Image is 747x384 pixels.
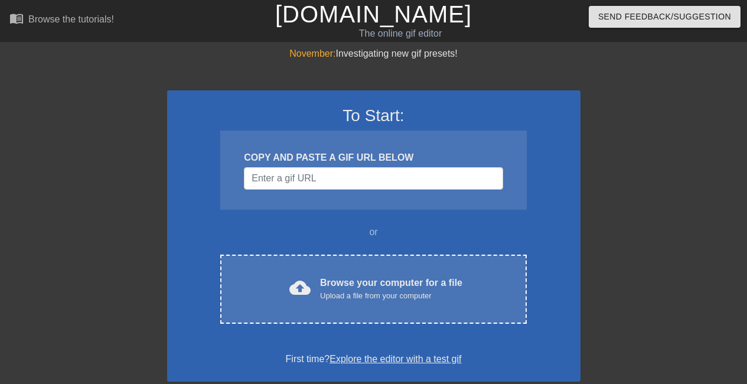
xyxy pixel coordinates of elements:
[598,9,731,24] span: Send Feedback/Suggestion
[28,14,114,24] div: Browse the tutorials!
[198,225,550,239] div: or
[330,354,461,364] a: Explore the editor with a test gif
[320,276,462,302] div: Browse your computer for a file
[244,151,503,165] div: COPY AND PASTE A GIF URL BELOW
[182,106,565,126] h3: To Start:
[182,352,565,366] div: First time?
[9,11,24,25] span: menu_book
[320,290,462,302] div: Upload a file from your computer
[589,6,741,28] button: Send Feedback/Suggestion
[255,27,546,41] div: The online gif editor
[244,167,503,190] input: Username
[9,11,114,30] a: Browse the tutorials!
[289,277,311,298] span: cloud_upload
[275,1,472,27] a: [DOMAIN_NAME]
[289,48,335,58] span: November:
[167,47,580,61] div: Investigating new gif presets!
